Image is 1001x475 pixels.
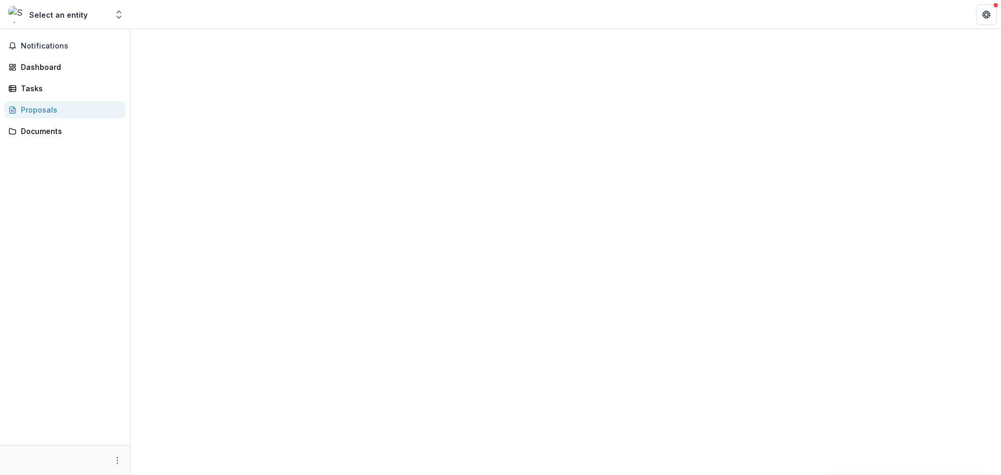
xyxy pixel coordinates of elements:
[976,4,997,25] button: Get Help
[29,9,88,20] div: Select an entity
[21,126,117,137] div: Documents
[112,4,126,25] button: Open entity switcher
[111,454,124,467] button: More
[4,58,126,76] a: Dashboard
[21,42,121,51] span: Notifications
[4,123,126,140] a: Documents
[4,80,126,97] a: Tasks
[21,104,117,115] div: Proposals
[4,101,126,118] a: Proposals
[8,6,25,23] img: Select an entity
[21,83,117,94] div: Tasks
[4,38,126,54] button: Notifications
[21,62,117,72] div: Dashboard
